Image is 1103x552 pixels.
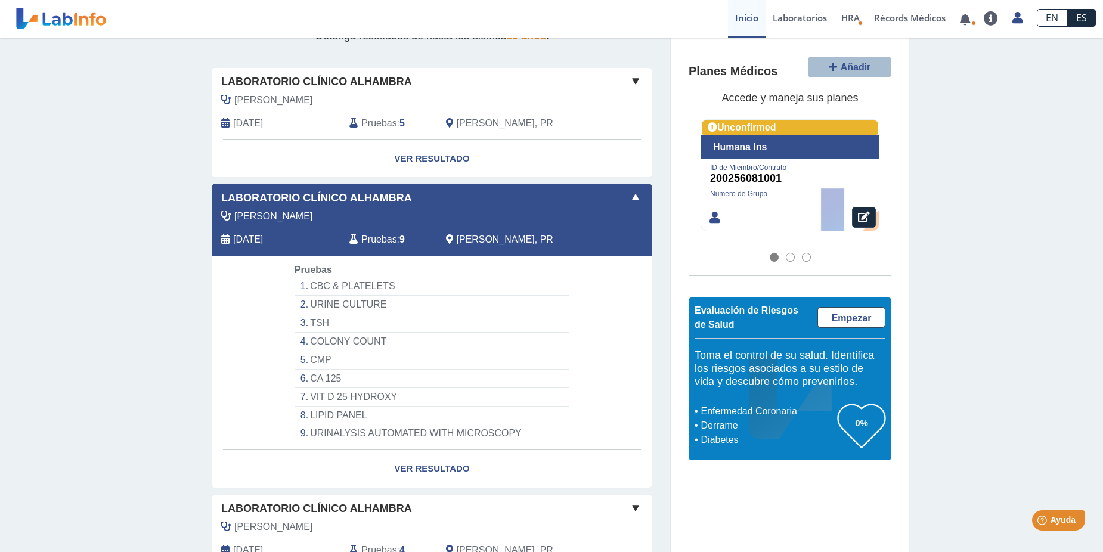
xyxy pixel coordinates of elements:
span: Añadir [841,62,871,72]
li: Derrame [698,418,838,433]
a: ES [1067,9,1096,27]
li: Enfermedad Coronaria [698,404,838,418]
a: Ver Resultado [212,140,652,178]
li: CA 125 [295,370,569,388]
span: Empezar [832,313,872,323]
a: Ver Resultado [212,450,652,488]
span: Evaluación de Riesgos de Salud [695,305,798,330]
span: Accede y maneja sus planes [721,92,858,104]
b: 9 [399,234,405,244]
li: CMP [295,351,569,370]
span: Juana Diaz, PR [457,232,553,247]
li: URINE CULTURE [295,296,569,314]
a: EN [1037,9,1067,27]
h4: Planes Médicos [689,65,777,79]
b: 5 [399,118,405,128]
span: 2025-03-14 [233,232,263,247]
li: COLONY COUNT [295,333,569,351]
span: Pruebas [361,116,396,131]
li: CBC & PLATELETS [295,277,569,296]
a: Empezar [817,307,885,328]
li: TSH [295,314,569,333]
span: Juana Diaz, PR [457,116,553,131]
span: HRA [841,12,860,24]
iframe: Help widget launcher [997,506,1090,539]
button: Añadir [808,57,891,77]
h3: 0% [838,415,885,430]
li: VIT D 25 HYDROXY [295,388,569,407]
div: : [340,116,436,131]
div: : [340,232,436,247]
li: Diabetes [698,433,838,447]
li: LIPID PANEL [295,407,569,425]
h5: Toma el control de su salud. Identifica los riesgos asociados a su estilo de vida y descubre cómo... [695,350,885,389]
span: Gomez Rivera, Jose [234,520,312,534]
span: Pruebas [361,232,396,247]
span: Laboratorio Clínico Alhambra [221,501,412,517]
span: 2025-09-05 [233,116,263,131]
span: Concepcion, Maryrose [234,209,312,224]
span: Pruebas [295,265,332,275]
li: URINALYSIS AUTOMATED WITH MICROSCOPY [295,424,569,442]
span: Laboratorio Clínico Alhambra [221,190,412,206]
span: Laboratorio Clínico Alhambra [221,74,412,90]
span: Olivera Morales, Jonathan [234,93,312,107]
